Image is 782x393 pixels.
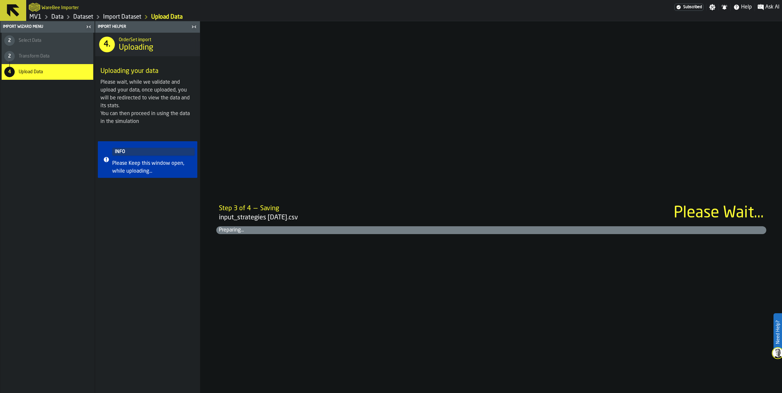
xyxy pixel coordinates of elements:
a: link-to-/wh/i/3ccf57d1-1e0c-4a81-a3bb-c2011c5f0d50/data/datasets/ [73,13,93,21]
a: link-to-/wh/i/3ccf57d1-1e0c-4a81-a3bb-c2011c5f0d50/import/dataset/ [151,13,183,21]
span: Upload Data [19,69,43,75]
div: Step 3 of 4 [219,204,251,213]
div: Please Keep this window open, while uploading... [112,160,195,175]
span: Help [741,3,752,11]
h2: Sub Title [42,4,79,10]
span: Select Data [19,38,41,43]
span: Ask AI [765,3,779,11]
li: menu Transform Data [2,48,93,64]
label: button-toggle-Settings [706,4,718,10]
label: button-toggle-Notifications [719,4,730,10]
a: logo-header [29,1,40,13]
header: Import Helper [95,21,200,33]
span: Uploading [119,43,153,53]
span: Transform Data [19,54,49,59]
div: 4 [4,67,15,77]
div: ProgressBar [216,201,766,234]
a: link-to-/wh/i/3ccf57d1-1e0c-4a81-a3bb-c2011c5f0d50/import/dataset/ [103,13,141,21]
div: Menu Subscription [674,4,703,11]
p: Please wait, while we validate and upload your data, once uploaded, you will be redirected to vie... [100,78,195,110]
label: button-toggle-Close me [84,23,93,31]
a: link-to-/wh/i/3ccf57d1-1e0c-4a81-a3bb-c2011c5f0d50 [29,13,42,21]
div: Import Wizard Menu [2,25,84,29]
header: Import Wizard Menu [0,21,95,33]
div: Import Helper [97,25,189,29]
h2: Sub Title [119,36,195,43]
a: link-to-/wh/i/3ccf57d1-1e0c-4a81-a3bb-c2011c5f0d50/settings/billing [674,4,703,11]
a: link-to-/wh/i/3ccf57d1-1e0c-4a81-a3bb-c2011c5f0d50/data [51,13,63,21]
label: button-toggle-Help [731,3,755,11]
h3: Uploading your data [100,67,195,76]
div: 4. [99,37,115,52]
div: 2 [4,51,15,61]
label: Need Help? [774,314,781,350]
p: You can then proceed in using the data in the simulation [100,110,195,126]
label: button-toggle-Close me [189,23,199,31]
div: Saving [260,204,279,213]
div: title-Uploading [95,33,200,56]
span: Subscribed [683,5,702,9]
div: alert-Please Keep this window open, while uploading... [98,141,197,178]
div: — [254,204,258,213]
span: input_strategies [DATE].csv [219,213,674,222]
span: Preparing... [216,226,222,234]
span: Please Wait... [674,205,764,221]
li: menu Upload Data [2,64,93,80]
nav: Breadcrumb [29,13,404,21]
li: menu Select Data [2,33,93,48]
div: 2 [4,35,15,46]
label: button-toggle-Ask AI [755,3,782,11]
div: INFO [112,148,195,156]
